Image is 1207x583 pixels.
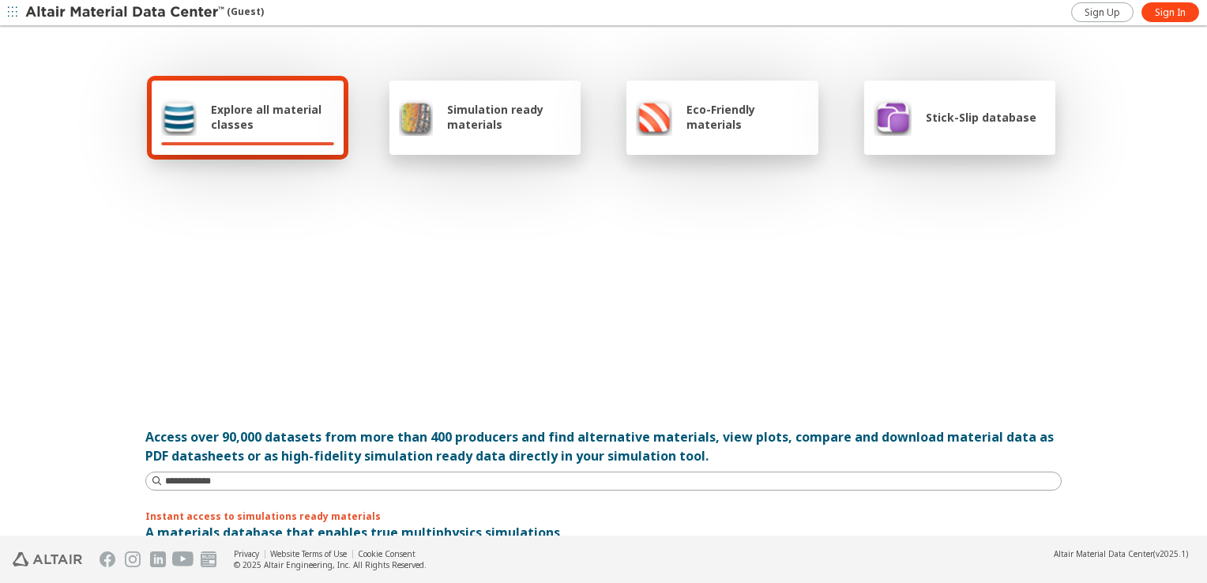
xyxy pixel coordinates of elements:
[1155,6,1186,19] span: Sign In
[358,548,415,559] a: Cookie Consent
[13,552,82,566] img: Altair Engineering
[234,548,259,559] a: Privacy
[399,98,433,136] img: Simulation ready materials
[1054,548,1188,559] div: (v2025.1)
[25,5,227,21] img: Altair Material Data Center
[1141,2,1199,22] a: Sign In
[145,427,1062,465] div: Access over 90,000 datasets from more than 400 producers and find alternative materials, view plo...
[447,102,571,132] span: Simulation ready materials
[161,98,197,136] img: Explore all material classes
[234,559,427,570] div: © 2025 Altair Engineering, Inc. All Rights Reserved.
[270,548,347,559] a: Website Terms of Use
[926,110,1036,125] span: Stick-Slip database
[1054,548,1153,559] span: Altair Material Data Center
[1071,2,1134,22] a: Sign Up
[145,510,1062,523] p: Instant access to simulations ready materials
[686,102,808,132] span: Eco-Friendly materials
[145,523,1062,542] p: A materials database that enables true multiphysics simulations
[25,5,264,21] div: (Guest)
[636,98,672,136] img: Eco-Friendly materials
[874,98,912,136] img: Stick-Slip database
[1085,6,1120,19] span: Sign Up
[211,102,334,132] span: Explore all material classes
